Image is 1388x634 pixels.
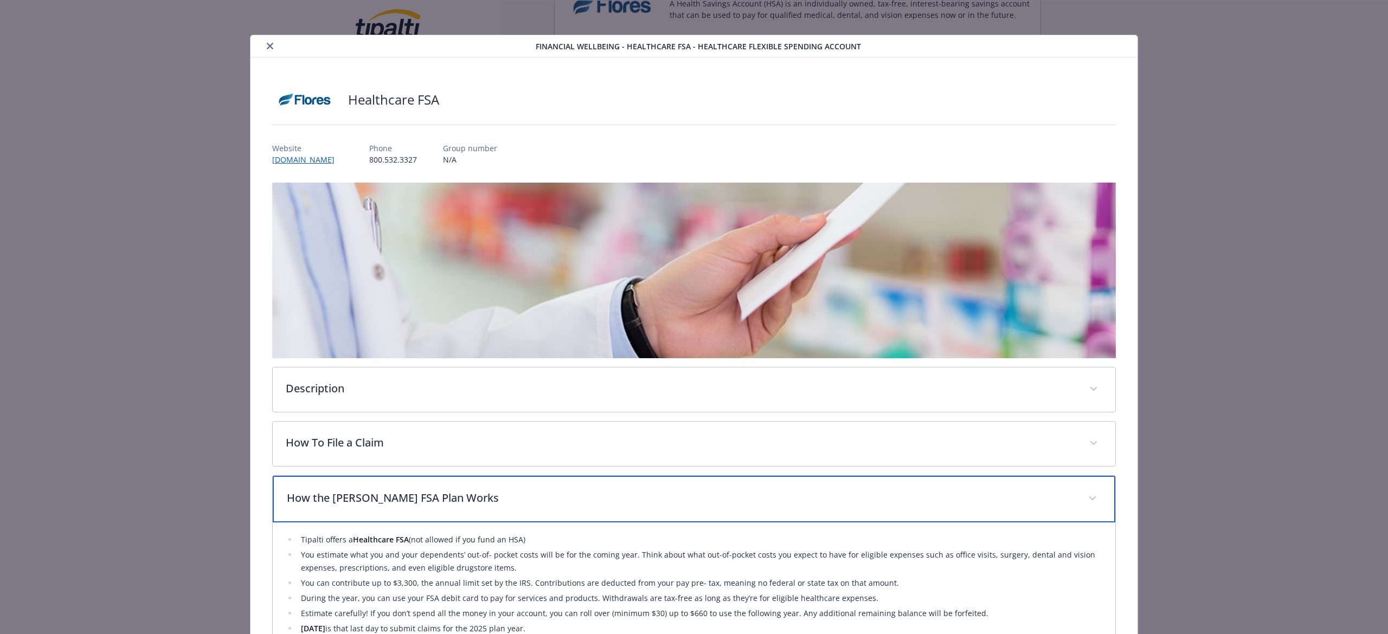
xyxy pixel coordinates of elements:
li: Estimate carefully! If you don’t spend all the money in your account, you can roll over (minimum ... [298,607,1102,620]
li: You estimate what you and your dependents’ out-of- pocket costs will be for the coming year. Thin... [298,548,1102,574]
p: Group number [443,143,497,154]
li: During the year, you can use your FSA debit card to pay for services and products. Withdrawals ar... [298,592,1102,605]
p: How the [PERSON_NAME] FSA Plan Works [287,490,1075,506]
li: Tipalti offers a (not allowed if you fund an HSA) [298,533,1102,546]
p: Phone [369,143,417,154]
strong: [DATE] [301,623,325,633]
p: 800.532.3327 [369,154,417,165]
div: How the [PERSON_NAME] FSA Plan Works [273,476,1115,522]
p: N/A [443,154,497,165]
p: How To File a Claim [286,435,1076,451]
img: Flores and Associates [272,83,337,116]
h2: Healthcare FSA [348,90,439,109]
button: close [264,40,277,53]
span: Financial Wellbeing - Healthcare FSA - Healthcare Flexible Spending Account [536,41,861,52]
div: How To File a Claim [273,422,1115,466]
li: You can contribute up to $3,300, the annual limit set by the IRS. Contributions are deducted from... [298,577,1102,590]
a: [DOMAIN_NAME] [272,154,343,165]
p: Website [272,143,343,154]
p: Description [286,380,1076,397]
img: banner [272,183,1116,358]
strong: Healthcare FSA [353,534,409,545]
div: Description [273,367,1115,412]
